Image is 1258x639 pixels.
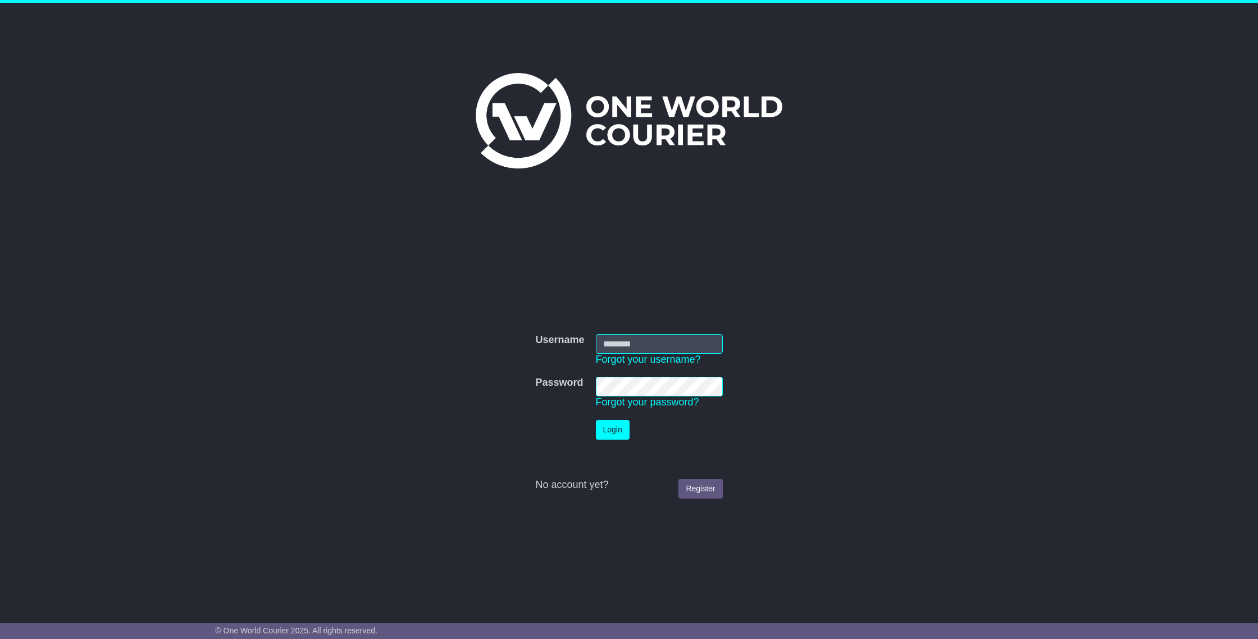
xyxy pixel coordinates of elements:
[678,479,722,499] a: Register
[535,377,583,389] label: Password
[596,420,630,440] button: Login
[535,334,584,346] label: Username
[596,396,699,408] a: Forgot your password?
[215,626,377,635] span: © One World Courier 2025. All rights reserved.
[535,479,722,491] div: No account yet?
[596,354,701,365] a: Forgot your username?
[476,73,782,168] img: One World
